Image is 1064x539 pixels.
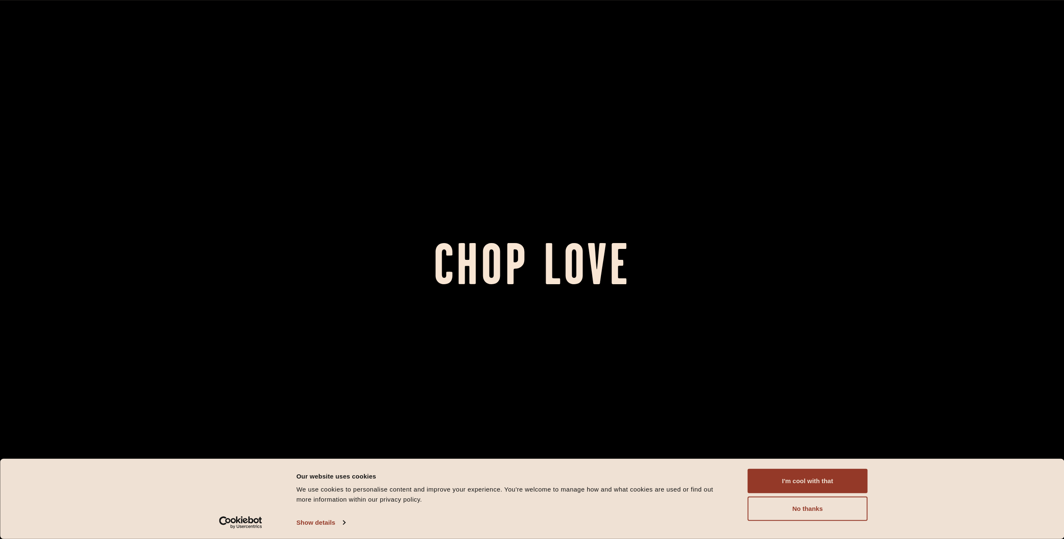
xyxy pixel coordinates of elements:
a: Show details [297,516,345,529]
a: Usercentrics Cookiebot - opens in a new window [204,516,277,529]
button: No thanks [748,497,868,521]
div: Our website uses cookies [297,471,729,481]
div: We use cookies to personalise content and improve your experience. You're welcome to manage how a... [297,484,729,505]
button: I'm cool with that [748,469,868,493]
